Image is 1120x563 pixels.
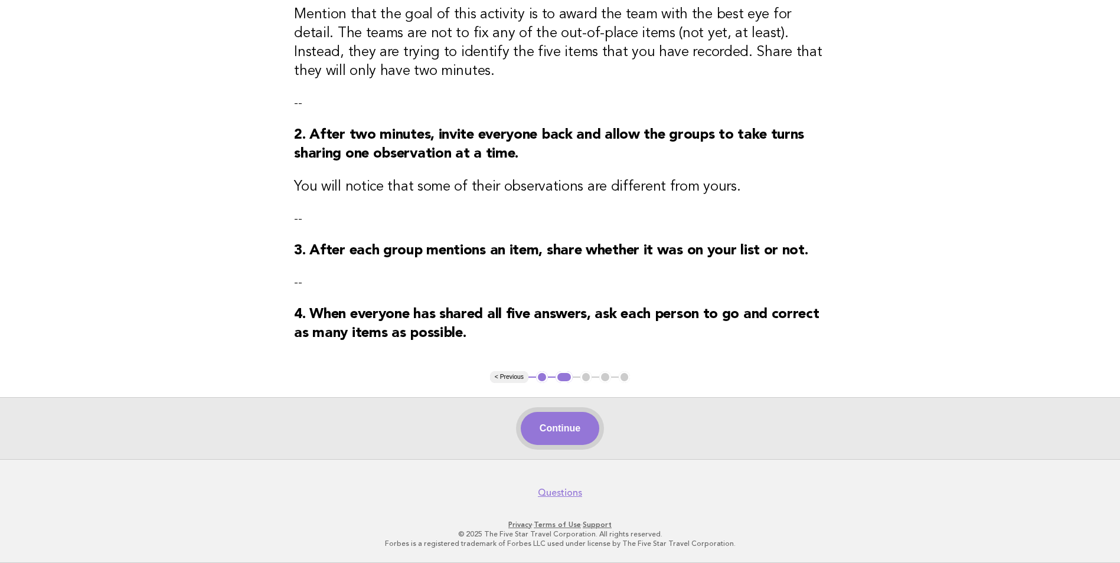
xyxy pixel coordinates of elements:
h3: You will notice that some of their observations are different from yours. [294,178,826,197]
button: < Previous [490,371,528,383]
a: Privacy [508,521,532,529]
p: Forbes is a registered trademark of Forbes LLC used under license by The Five Star Travel Corpora... [199,539,922,548]
a: Support [583,521,612,529]
strong: 3. After each group mentions an item, share whether it was on your list or not. [294,244,808,258]
button: 2 [556,371,573,383]
h3: Mention that the goal of this activity is to award the team with the best eye for detail. The tea... [294,5,826,81]
p: -- [294,95,826,112]
button: 1 [536,371,548,383]
strong: 4. When everyone has shared all five answers, ask each person to go and correct as many items as ... [294,307,819,341]
a: Questions [538,487,582,499]
p: -- [294,211,826,227]
a: Terms of Use [534,521,581,529]
p: · · [199,520,922,529]
button: Continue [521,412,599,445]
strong: 2. After two minutes, invite everyone back and allow the groups to take turns sharing one observa... [294,128,804,161]
p: © 2025 The Five Star Travel Corporation. All rights reserved. [199,529,922,539]
p: -- [294,274,826,291]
